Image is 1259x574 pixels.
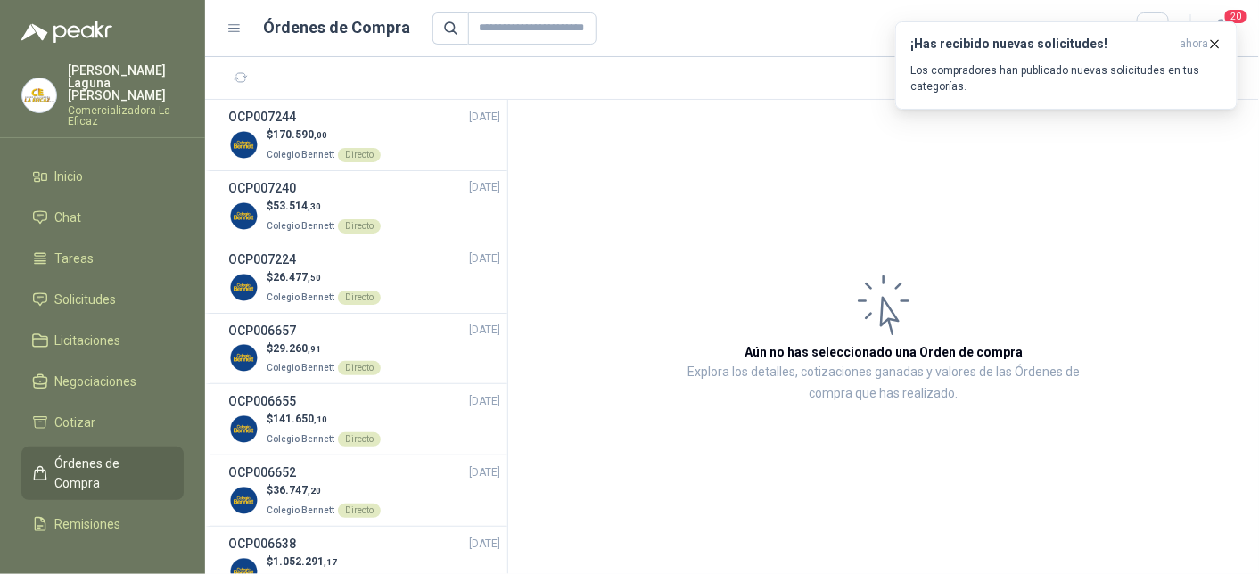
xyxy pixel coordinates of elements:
[228,414,259,445] img: Company Logo
[1180,37,1208,52] span: ahora
[267,150,334,160] span: Colegio Bennett
[228,178,500,234] a: OCP007240[DATE] Company Logo$53.514,30Colegio BennettDirecto
[21,447,184,500] a: Órdenes de Compra
[273,342,321,355] span: 29.260
[1223,8,1248,25] span: 20
[21,283,184,316] a: Solicitudes
[228,201,259,232] img: Company Logo
[228,129,259,160] img: Company Logo
[55,208,82,227] span: Chat
[469,464,500,481] span: [DATE]
[55,372,137,391] span: Negociaciones
[469,250,500,267] span: [DATE]
[21,365,184,398] a: Negociaciones
[308,344,321,354] span: ,91
[273,200,321,212] span: 53.514
[910,62,1222,94] p: Los compradores han publicado nuevas solicitudes en tus categorías.
[267,553,381,570] p: $
[267,363,334,373] span: Colegio Bennett
[687,362,1081,405] p: Explora los detalles, cotizaciones ganadas y valores de las Órdenes de compra que has realizado.
[228,107,296,127] h3: OCP007244
[267,340,381,357] p: $
[22,78,56,112] img: Company Logo
[469,322,500,339] span: [DATE]
[21,21,112,43] img: Logo peakr
[21,160,184,193] a: Inicio
[55,454,167,493] span: Órdenes de Compra
[267,434,334,444] span: Colegio Bennett
[21,406,184,439] a: Cotizar
[21,201,184,234] a: Chat
[273,555,337,568] span: 1.052.291
[21,324,184,357] a: Licitaciones
[228,534,296,553] h3: OCP006638
[228,250,500,306] a: OCP007224[DATE] Company Logo$26.477,50Colegio BennettDirecto
[267,127,381,143] p: $
[469,393,500,410] span: [DATE]
[314,130,327,140] span: ,00
[338,361,381,375] div: Directo
[338,504,381,518] div: Directo
[267,292,334,302] span: Colegio Bennett
[55,331,121,350] span: Licitaciones
[228,485,259,516] img: Company Logo
[21,507,184,541] a: Remisiones
[469,109,500,126] span: [DATE]
[267,198,381,215] p: $
[267,411,381,428] p: $
[338,148,381,162] div: Directo
[338,291,381,305] div: Directo
[228,178,296,198] h3: OCP007240
[55,413,96,432] span: Cotizar
[338,432,381,447] div: Directo
[228,107,500,163] a: OCP007244[DATE] Company Logo$170.590,00Colegio BennettDirecto
[1206,12,1238,45] button: 20
[228,250,296,269] h3: OCP007224
[745,342,1023,362] h3: Aún no has seleccionado una Orden de compra
[68,105,184,127] p: Comercializadora La Eficaz
[338,219,381,234] div: Directo
[68,64,184,102] p: [PERSON_NAME] Laguna [PERSON_NAME]
[267,269,381,286] p: $
[267,221,334,231] span: Colegio Bennett
[273,128,327,141] span: 170.590
[273,271,321,283] span: 26.477
[308,201,321,211] span: ,30
[55,167,84,186] span: Inicio
[55,514,121,534] span: Remisiones
[324,557,337,567] span: ,17
[314,414,327,424] span: ,10
[910,37,1173,52] h3: ¡Has recibido nuevas solicitudes!
[228,463,296,482] h3: OCP006652
[273,413,327,425] span: 141.650
[273,484,321,496] span: 36.747
[228,272,259,303] img: Company Logo
[228,463,500,519] a: OCP006652[DATE] Company Logo$36.747,20Colegio BennettDirecto
[55,249,95,268] span: Tareas
[228,391,296,411] h3: OCP006655
[228,321,296,340] h3: OCP006657
[267,505,334,515] span: Colegio Bennett
[308,273,321,283] span: ,50
[21,242,184,275] a: Tareas
[228,321,500,377] a: OCP006657[DATE] Company Logo$29.260,91Colegio BennettDirecto
[228,342,259,373] img: Company Logo
[267,482,381,499] p: $
[308,486,321,496] span: ,20
[55,290,117,309] span: Solicitudes
[895,21,1238,110] button: ¡Has recibido nuevas solicitudes!ahora Los compradores han publicado nuevas solicitudes en tus ca...
[469,179,500,196] span: [DATE]
[469,536,500,553] span: [DATE]
[264,15,411,40] h1: Órdenes de Compra
[228,391,500,447] a: OCP006655[DATE] Company Logo$141.650,10Colegio BennettDirecto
